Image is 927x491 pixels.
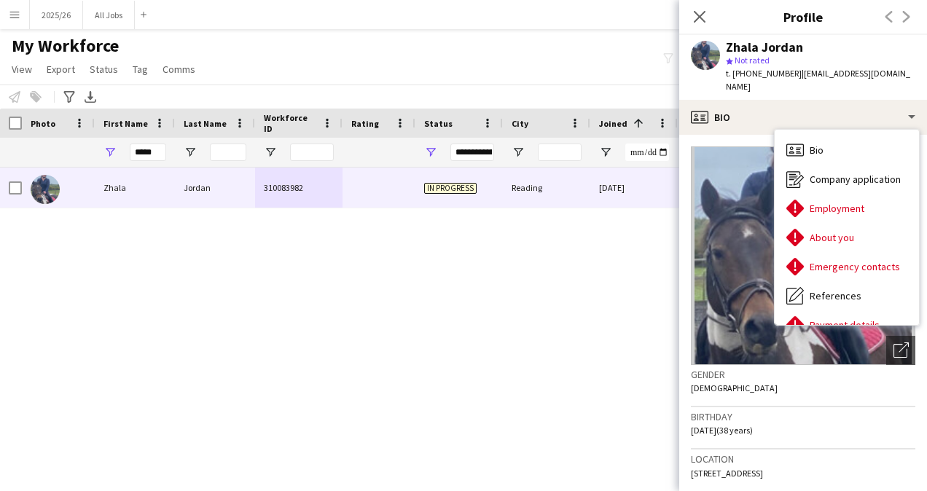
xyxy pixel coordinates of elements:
span: Rating [351,118,379,129]
span: Tag [133,63,148,76]
button: Open Filter Menu [424,146,437,159]
h3: Birthday [691,410,915,423]
span: Export [47,63,75,76]
h3: Profile [679,7,927,26]
div: About you [775,223,919,252]
span: Not rated [735,55,770,66]
button: Open Filter Menu [599,146,612,159]
span: t. [PHONE_NUMBER] [726,68,802,79]
div: Emergency contacts [775,252,919,281]
img: Crew avatar or photo [691,146,915,365]
div: References [775,281,919,310]
span: [DATE] (38 years) [691,425,753,436]
button: Open Filter Menu [512,146,525,159]
div: Zhala Jordan [726,41,803,54]
app-action-btn: Advanced filters [60,88,78,106]
div: 310083982 [255,168,343,208]
span: First Name [103,118,148,129]
span: Workforce ID [264,112,316,134]
div: [DATE] [590,168,678,208]
app-action-btn: Export XLSX [82,88,99,106]
span: In progress [424,183,477,194]
div: Bio [679,100,927,135]
button: Open Filter Menu [103,146,117,159]
a: View [6,60,38,79]
span: Last Name [184,118,227,129]
div: Payment details [775,310,919,339]
span: Comms [163,63,195,76]
div: Jordan [175,168,255,208]
img: Zhala Jordan [31,175,60,204]
div: Company application [775,165,919,194]
button: All Jobs [83,1,135,29]
span: Emergency contacts [810,260,900,273]
button: Open Filter Menu [264,146,277,159]
span: Joined [599,118,627,129]
input: City Filter Input [538,144,582,161]
span: Status [424,118,453,129]
button: 2025/26 [30,1,83,29]
span: | [EMAIL_ADDRESS][DOMAIN_NAME] [726,68,910,92]
div: Open photos pop-in [886,336,915,365]
div: Employment [775,194,919,223]
h3: Location [691,452,915,466]
span: Employment [810,202,864,215]
a: Tag [127,60,154,79]
a: Status [84,60,124,79]
a: Comms [157,60,201,79]
span: Photo [31,118,55,129]
input: Workforce ID Filter Input [290,144,334,161]
span: [DEMOGRAPHIC_DATA] [691,382,778,393]
span: [STREET_ADDRESS] [691,468,763,479]
input: Joined Filter Input [625,144,669,161]
input: Last Name Filter Input [210,144,246,161]
input: First Name Filter Input [130,144,166,161]
div: Zhala [95,168,175,208]
div: Reading [503,168,590,208]
div: Bio [775,135,919,165]
span: Company application [810,173,901,186]
span: City [512,118,528,129]
h3: Gender [691,368,915,381]
button: Open Filter Menu [184,146,197,159]
span: References [810,289,861,302]
span: Status [90,63,118,76]
span: My Workforce [12,35,119,57]
span: View [12,63,32,76]
span: Bio [810,144,824,157]
span: About you [810,231,854,244]
span: Payment details [810,318,880,331]
a: Export [41,60,81,79]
